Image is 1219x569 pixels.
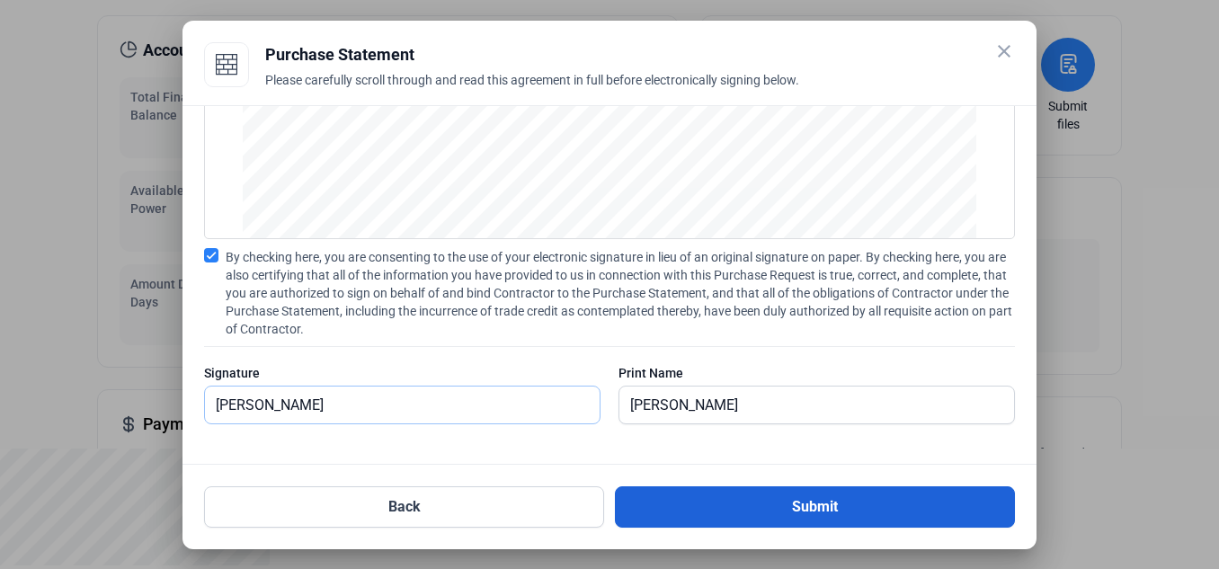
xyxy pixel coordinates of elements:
button: Back [204,486,604,528]
div: Print Name [618,364,1015,382]
div: Purchase Statement [265,42,1015,67]
mat-icon: close [993,40,1015,62]
button: Submit [615,486,1015,528]
div: Signature [204,364,601,382]
div: Please carefully scroll through and read this agreement in full before electronically signing below. [265,71,1015,111]
span: By checking here, you are consenting to the use of your electronic signature in lieu of an origin... [226,248,1015,338]
input: Signature [205,387,600,423]
input: Print Name [619,387,994,423]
